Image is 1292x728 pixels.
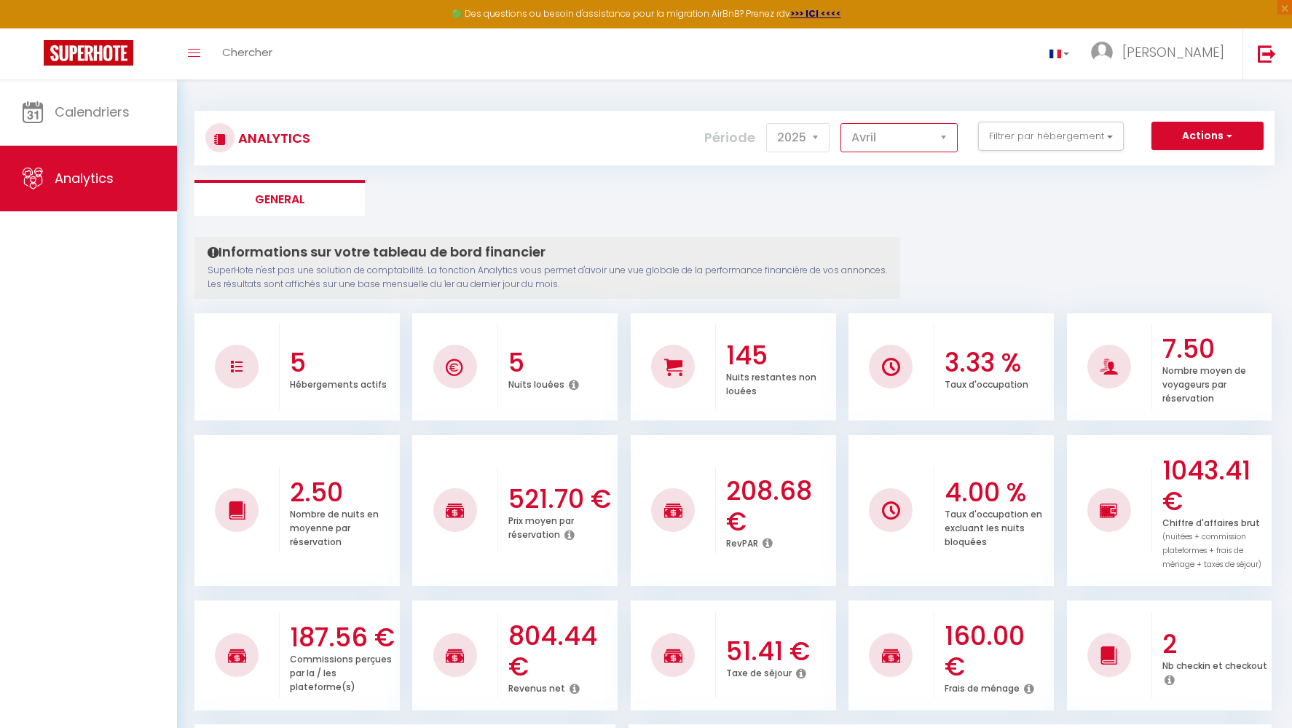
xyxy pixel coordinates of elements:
[55,103,130,121] span: Calendriers
[978,122,1124,151] button: Filtrer par hébergement
[1162,455,1268,517] h3: 1043.41 €
[882,501,900,520] img: NO IMAGE
[508,348,614,378] h3: 5
[1162,334,1268,364] h3: 7.50
[290,375,387,391] p: Hébergements actifs
[290,650,392,693] p: Commissions perçues par la / les plateforme(s)
[290,348,395,378] h3: 5
[508,512,574,541] p: Prix moyen par réservation
[790,7,841,20] a: >>> ICI <<<<
[208,244,887,260] h4: Informations sur votre tableau de bord financier
[44,40,133,66] img: Super Booking
[235,122,310,154] h3: Analytics
[726,664,792,679] p: Taxe de séjour
[1091,42,1113,63] img: ...
[945,375,1028,391] p: Taux d'occupation
[194,180,365,216] li: General
[222,44,272,60] span: Chercher
[945,348,1050,378] h3: 3.33 %
[55,169,114,187] span: Analytics
[1100,501,1118,519] img: NO IMAGE
[1258,44,1276,63] img: logout
[1162,361,1246,404] p: Nombre moyen de voyageurs par réservation
[1162,657,1267,672] p: Nb checkin et checkout
[726,636,832,667] h3: 51.41 €
[1122,43,1224,61] span: [PERSON_NAME]
[1080,28,1242,79] a: ... [PERSON_NAME]
[290,477,395,508] h3: 2.50
[1162,531,1261,570] span: (nuitées + commission plateformes + frais de ménage + taxes de séjour)
[945,621,1050,682] h3: 160.00 €
[290,505,379,548] p: Nombre de nuits en moyenne par réservation
[231,361,243,372] img: NO IMAGE
[508,484,614,514] h3: 521.70 €
[508,621,614,682] h3: 804.44 €
[208,264,887,291] p: SuperHote n'est pas une solution de comptabilité. La fonction Analytics vous permet d'avoir une v...
[508,375,564,391] p: Nuits louées
[1162,629,1268,659] h3: 2
[726,534,758,549] p: RevPAR
[1151,122,1264,151] button: Actions
[726,368,816,397] p: Nuits restantes non louées
[726,476,832,537] h3: 208.68 €
[704,122,755,154] label: Période
[726,340,832,371] h3: 145
[508,679,565,694] p: Revenus net
[1162,514,1261,571] p: Chiffre d'affaires brut
[945,679,1020,694] p: Frais de ménage
[211,28,283,79] a: Chercher
[945,477,1050,508] h3: 4.00 %
[290,622,395,653] h3: 187.56 €
[945,505,1042,548] p: Taux d'occupation en excluant les nuits bloquées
